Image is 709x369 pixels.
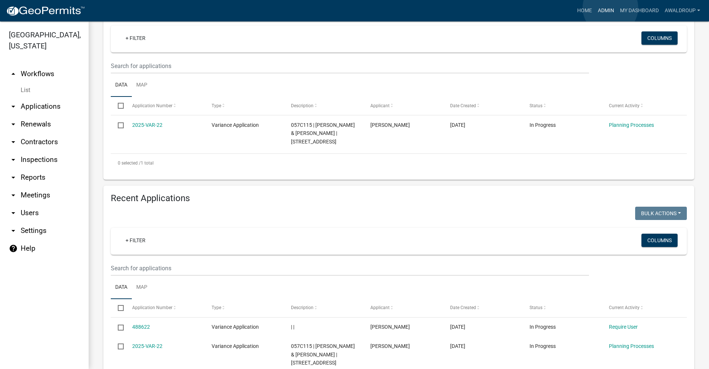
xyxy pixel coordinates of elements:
span: Applicant [370,305,390,310]
a: + Filter [120,31,151,45]
span: Application Number [132,103,172,108]
a: Map [132,276,152,299]
span: Type [212,305,221,310]
i: arrow_drop_down [9,173,18,182]
span: In Progress [530,343,556,349]
span: Description [291,103,314,108]
i: help [9,244,18,253]
input: Search for applications [111,58,589,74]
a: Admin [595,4,617,18]
span: Current Activity [609,305,640,310]
a: Planning Processes [609,343,654,349]
span: Description [291,305,314,310]
datatable-header-cell: Description [284,97,363,115]
span: Date Created [450,103,476,108]
a: Planning Processes [609,122,654,128]
span: 10/01/2025 [450,122,465,128]
a: Data [111,74,132,97]
span: In Progress [530,324,556,330]
datatable-header-cell: Date Created [443,97,522,115]
span: Date Created [450,305,476,310]
span: 10/01/2025 [450,343,465,349]
datatable-header-cell: Type [205,97,284,115]
span: Variance Application [212,122,259,128]
datatable-header-cell: Status [523,97,602,115]
a: Map [132,74,152,97]
button: Columns [641,234,678,247]
datatable-header-cell: Status [523,299,602,317]
datatable-header-cell: Select [111,299,125,317]
i: arrow_drop_down [9,209,18,217]
span: Type [212,103,221,108]
a: 2025-VAR-22 [132,343,162,349]
span: Current Activity [609,103,640,108]
span: Variance Application [212,324,259,330]
a: Require User [609,324,638,330]
a: 488622 [132,324,150,330]
a: Data [111,276,132,299]
span: Juana Dunn-Davis [370,324,410,330]
a: My Dashboard [617,4,662,18]
button: Bulk Actions [635,207,687,220]
span: 057C115 | TWARDOS ROBERT & LAURA | 5615 Old Atlanta Parkway [291,122,355,145]
i: arrow_drop_down [9,120,18,129]
datatable-header-cell: Application Number [125,97,204,115]
i: arrow_drop_up [9,70,18,78]
span: Application Number [132,305,172,310]
h4: Recent Applications [111,193,687,204]
input: Search for applications [111,261,589,276]
datatable-header-cell: Current Activity [602,97,681,115]
datatable-header-cell: Type [205,299,284,317]
a: + Filter [120,234,151,247]
button: Columns [641,31,678,45]
span: Variance Application [212,343,259,349]
span: Robert Twardos [370,122,410,128]
datatable-header-cell: Description [284,299,363,317]
datatable-header-cell: Applicant [363,97,443,115]
datatable-header-cell: Current Activity [602,299,681,317]
span: Status [530,305,542,310]
i: arrow_drop_down [9,138,18,146]
i: arrow_drop_down [9,191,18,200]
i: arrow_drop_down [9,102,18,111]
datatable-header-cell: Date Created [443,299,522,317]
a: Home [574,4,595,18]
datatable-header-cell: Application Number [125,299,204,317]
datatable-header-cell: Applicant [363,299,443,317]
span: | | [291,324,294,330]
span: Status [530,103,542,108]
span: Robert Twardos [370,343,410,349]
span: In Progress [530,122,556,128]
i: arrow_drop_down [9,155,18,164]
div: 1 total [111,154,687,172]
a: awaldroup [662,4,703,18]
span: 0 selected / [118,160,141,166]
datatable-header-cell: Select [111,97,125,115]
span: Applicant [370,103,390,108]
i: arrow_drop_down [9,226,18,235]
span: 10/06/2025 [450,324,465,330]
a: 2025-VAR-22 [132,122,162,128]
span: 057C115 | TWARDOS ROBERT & LAURA | 5615 Old Atlanta Parkway [291,343,355,366]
